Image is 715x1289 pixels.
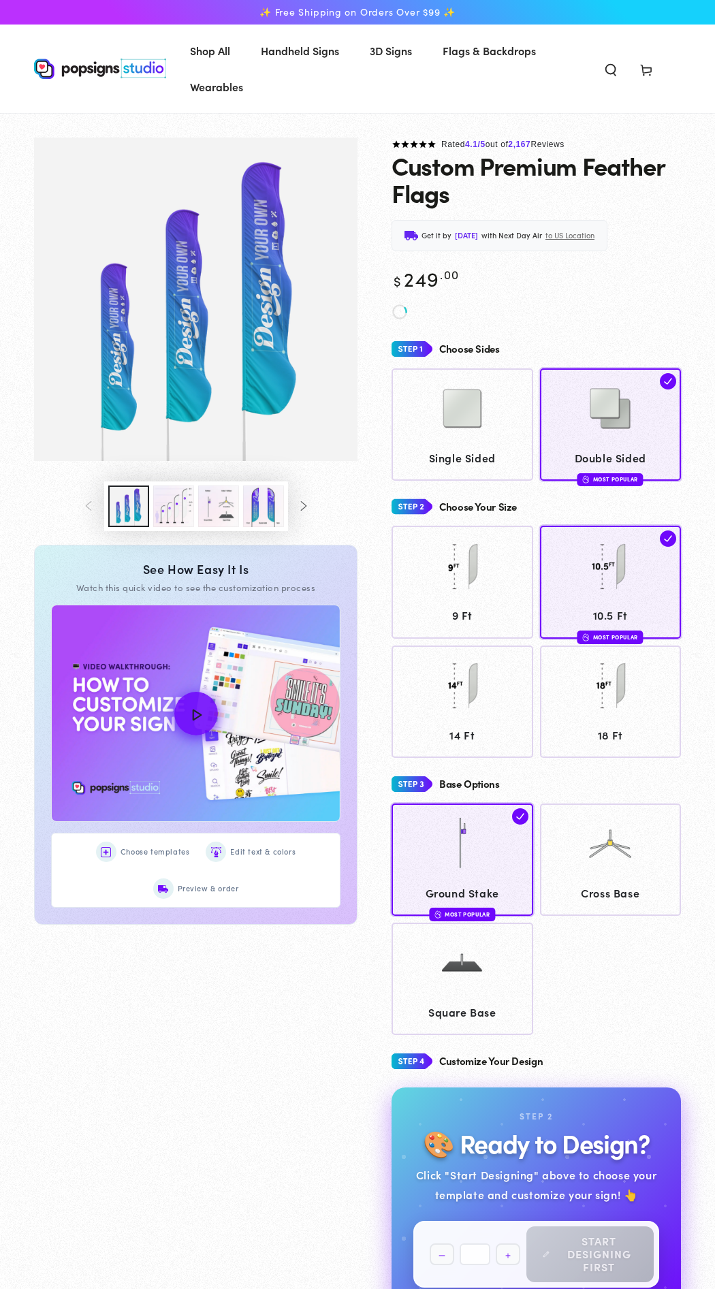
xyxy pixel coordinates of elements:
[398,605,527,625] span: 9 Ft
[398,725,527,745] span: 14 Ft
[508,140,530,149] span: 2,167
[261,41,339,61] span: Handheld Signs
[593,54,629,84] summary: Search our site
[51,562,340,577] div: See How Easy It Is
[546,605,675,625] span: 10.5 Ft
[392,646,533,758] a: 14 Ft 14 Ft
[108,486,149,527] button: Load image 1 in gallery view
[546,883,675,903] span: Cross Base
[540,368,682,481] a: Double Sided Double Sided Most Popular
[428,375,496,443] img: Single Sided
[230,845,296,859] span: Edit text & colors
[392,923,533,1035] a: Square Base Square Base
[392,264,459,292] bdi: 249
[51,582,340,594] div: Watch this quick video to see the customization process
[392,1049,432,1074] img: Step 4
[540,803,682,916] a: Cross Base Cross Base
[439,343,500,355] h4: Choose Sides
[34,138,357,461] img: Custom Premium Feather Flags
[34,138,357,531] media-gallery: Gallery Viewer
[577,473,643,486] div: Most Popular
[545,229,594,242] span: to US Location
[392,771,432,797] img: Step 3
[660,530,676,547] img: check.svg
[101,847,111,857] img: Choose templates
[259,6,456,18] span: ✨ Free Shipping on Orders Over $99 ✨
[211,847,221,857] img: Edit text & colors
[441,140,565,149] span: Rated out of Reviews
[443,41,536,61] span: Flags & Backdrops
[370,41,412,61] span: 3D Signs
[394,271,402,290] span: $
[190,77,243,97] span: Wearables
[180,69,253,105] a: Wearables
[392,336,432,362] img: Step 1
[540,526,682,638] a: 10.5 Ft 10.5 Ft Most Popular
[52,605,340,821] button: How to Customize Your Design
[432,33,546,69] a: Flags & Backdrops
[428,929,496,997] img: Square Base
[660,373,676,389] img: check.svg
[439,1055,543,1067] h4: Customize Your Design
[288,491,318,521] button: Slide right
[392,152,681,206] h1: Custom Premium Feather Flags
[243,486,284,527] button: Load image 4 in gallery view
[74,491,104,521] button: Slide left
[180,33,240,69] a: Shop All
[398,1002,527,1022] span: Square Base
[440,266,459,283] sup: .00
[178,882,239,895] span: Preview & order
[392,526,533,638] a: 9 Ft 9 Ft
[360,33,422,69] a: 3D Signs
[121,845,190,859] span: Choose templates
[153,486,194,527] button: Load image 2 in gallery view
[428,810,496,878] img: Ground Stake
[481,229,542,242] span: with Next Day Air
[422,229,451,242] span: Get it by
[520,1109,553,1124] div: Step 2
[429,908,495,921] div: Most Popular
[251,33,349,69] a: Handheld Signs
[34,59,166,79] img: Popsigns Studio
[392,803,533,916] a: Ground Stake Ground Stake Most Popular
[512,808,528,825] img: check.svg
[392,304,408,320] img: spinner_new.svg
[546,725,675,745] span: 18 Ft
[540,646,682,758] a: 18 Ft 18 Ft
[546,448,675,468] span: Double Sided
[398,883,527,903] span: Ground Stake
[583,475,590,484] img: fire.svg
[413,1165,659,1205] div: Click "Start Designing" above to choose your template and customize your sign! 👆
[577,631,643,643] div: Most Popular
[465,140,477,149] span: 4.1
[428,532,496,601] img: 9 Ft
[576,375,644,443] img: Double Sided
[439,778,500,790] h4: Base Options
[434,910,441,919] img: fire.svg
[576,532,644,601] img: 10.5 Ft
[158,884,168,894] img: Preview & order
[398,448,527,468] span: Single Sided
[455,229,478,242] span: [DATE]
[392,368,533,481] a: Single Sided Single Sided
[583,633,590,642] img: fire.svg
[478,140,486,149] span: /5
[190,41,230,61] span: Shop All
[428,652,496,720] img: 14 Ft
[439,501,517,513] h4: Choose Your Size
[198,486,239,527] button: Load image 3 in gallery view
[576,652,644,720] img: 18 Ft
[423,1129,649,1157] h2: 🎨 Ready to Design?
[576,810,644,878] img: Cross Base
[392,494,432,520] img: Step 2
